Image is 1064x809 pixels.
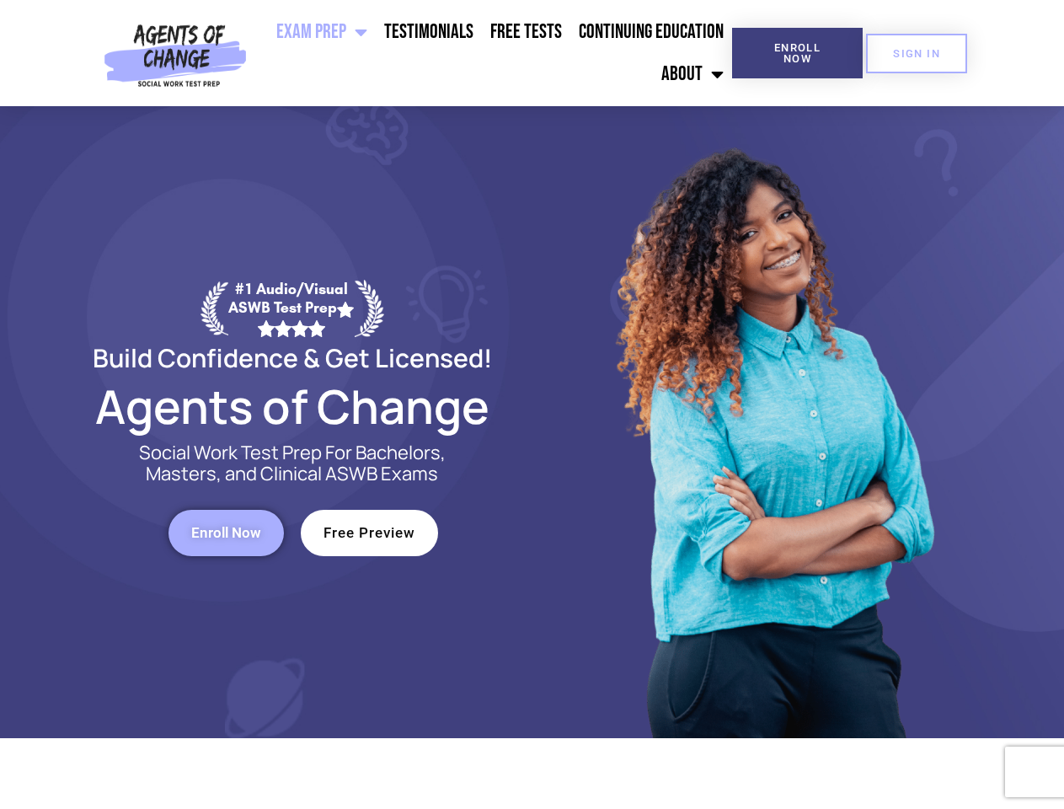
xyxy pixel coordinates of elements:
span: Enroll Now [759,42,836,64]
div: #1 Audio/Visual ASWB Test Prep [228,280,355,336]
img: Website Image 1 (1) [604,106,941,738]
h2: Build Confidence & Get Licensed! [52,346,532,370]
span: SIGN IN [893,48,940,59]
a: Exam Prep [268,11,376,53]
nav: Menu [254,11,732,95]
a: Free Preview [301,510,438,556]
a: About [653,53,732,95]
span: Free Preview [323,526,415,540]
a: Enroll Now [732,28,863,78]
h2: Agents of Change [52,387,532,426]
a: Continuing Education [570,11,732,53]
a: Enroll Now [168,510,284,556]
a: Testimonials [376,11,482,53]
a: Free Tests [482,11,570,53]
span: Enroll Now [191,526,261,540]
p: Social Work Test Prep For Bachelors, Masters, and Clinical ASWB Exams [120,442,465,485]
a: SIGN IN [866,34,967,73]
